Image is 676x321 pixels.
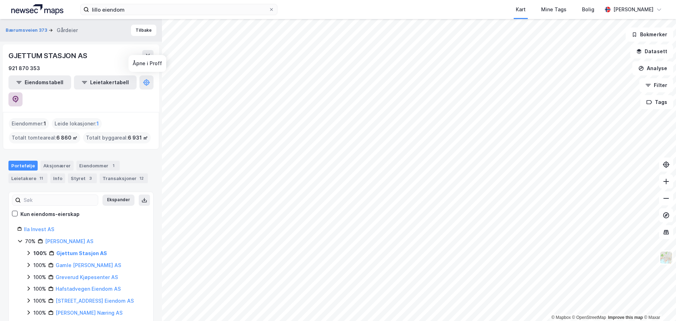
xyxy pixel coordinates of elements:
[8,50,88,61] div: GJETTUM STASJON AS
[44,119,46,128] span: 1
[8,75,71,89] button: Eiendomstabell
[56,274,118,280] a: Greverud Kjøpesenter AS
[38,175,45,182] div: 11
[659,251,673,264] img: Z
[56,250,107,256] a: Gjettum Stasjon AS
[33,309,46,317] div: 100%
[50,173,65,183] div: Info
[24,226,54,232] a: Ila Invest AS
[20,210,80,218] div: Kun eiendoms-eierskap
[33,273,46,282] div: 100%
[640,95,673,109] button: Tags
[9,118,49,129] div: Eiendommer :
[8,161,38,171] div: Portefølje
[639,78,673,92] button: Filter
[9,132,80,143] div: Totalt tomteareal :
[33,261,46,270] div: 100%
[541,5,567,14] div: Mine Tags
[83,132,151,143] div: Totalt byggareal :
[551,315,571,320] a: Mapbox
[25,237,36,246] div: 70%
[8,173,48,183] div: Leietakere
[613,5,653,14] div: [PERSON_NAME]
[57,26,78,35] div: Gårdeier
[68,173,97,183] div: Styret
[21,195,98,205] input: Søk
[56,310,123,316] a: [PERSON_NAME] Næring AS
[131,25,156,36] button: Tilbake
[56,134,77,142] span: 6 860 ㎡
[110,162,117,169] div: 1
[52,118,102,129] div: Leide lokasjoner :
[56,298,134,304] a: [STREET_ADDRESS] Eiendom AS
[641,287,676,321] iframe: Chat Widget
[76,161,120,171] div: Eiendommer
[572,315,606,320] a: OpenStreetMap
[11,4,63,15] img: logo.a4113a55bc3d86da70a041830d287a7e.svg
[40,161,74,171] div: Aksjonærer
[33,249,47,258] div: 100%
[138,175,145,182] div: 12
[516,5,526,14] div: Kart
[8,64,40,73] div: 921 870 353
[630,44,673,58] button: Datasett
[87,175,94,182] div: 3
[56,286,121,292] a: Hafstadvegen Eiendom AS
[6,27,49,34] button: Bærumsveien 373
[632,61,673,75] button: Analyse
[128,134,148,142] span: 6 931 ㎡
[33,297,46,305] div: 100%
[56,262,121,268] a: Gamle [PERSON_NAME] AS
[96,119,99,128] span: 1
[74,75,137,89] button: Leietakertabell
[626,27,673,42] button: Bokmerker
[102,195,134,206] button: Ekspander
[45,238,93,244] a: [PERSON_NAME] AS
[100,173,148,183] div: Transaksjoner
[608,315,643,320] a: Improve this map
[89,4,269,15] input: Søk på adresse, matrikkel, gårdeiere, leietakere eller personer
[33,285,46,293] div: 100%
[582,5,594,14] div: Bolig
